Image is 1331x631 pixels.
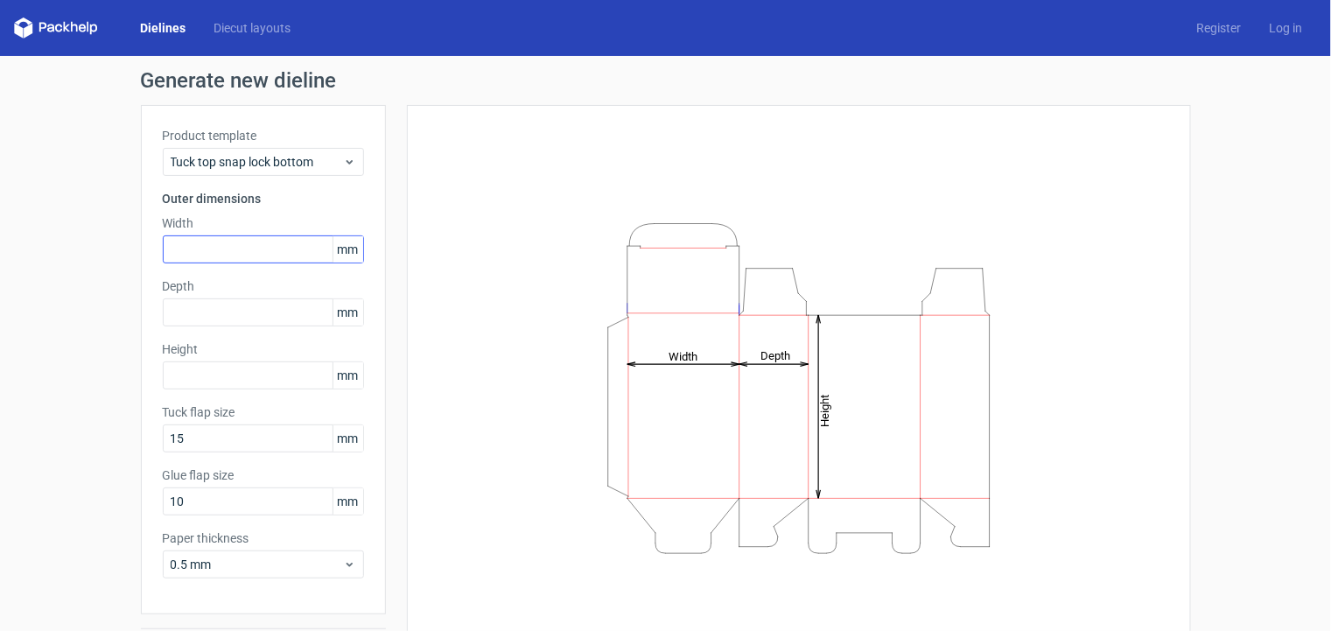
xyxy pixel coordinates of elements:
[163,466,364,484] label: Glue flap size
[126,19,200,37] a: Dielines
[333,362,363,389] span: mm
[333,299,363,326] span: mm
[333,425,363,452] span: mm
[141,70,1191,91] h1: Generate new dieline
[333,236,363,263] span: mm
[171,556,343,573] span: 0.5 mm
[1183,19,1256,37] a: Register
[163,340,364,358] label: Height
[818,394,831,426] tspan: Height
[163,403,364,421] label: Tuck flap size
[163,190,364,207] h3: Outer dimensions
[163,277,364,295] label: Depth
[333,488,363,515] span: mm
[163,529,364,547] label: Paper thickness
[163,127,364,144] label: Product template
[668,349,697,362] tspan: Width
[163,214,364,232] label: Width
[200,19,305,37] a: Diecut layouts
[760,349,790,362] tspan: Depth
[1256,19,1317,37] a: Log in
[171,153,343,171] span: Tuck top snap lock bottom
